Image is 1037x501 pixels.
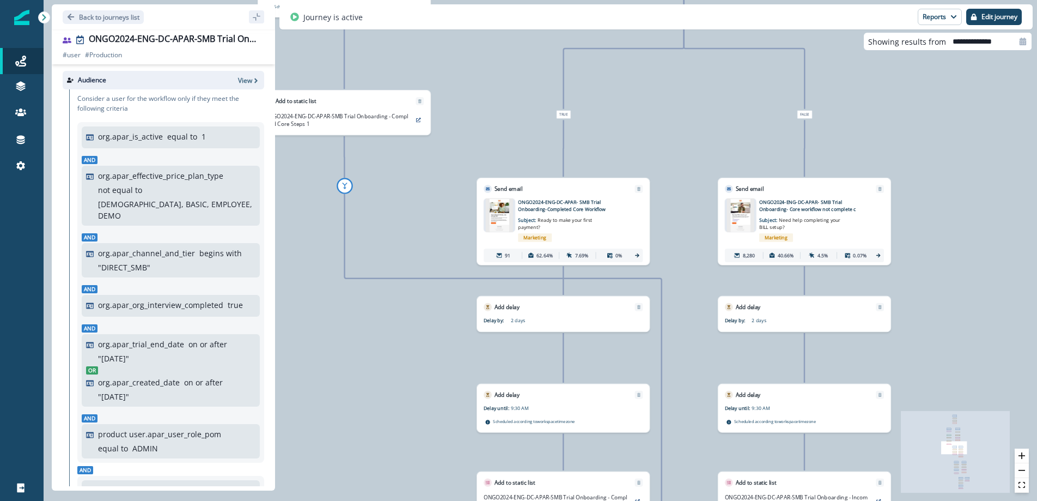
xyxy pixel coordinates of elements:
[484,317,511,324] p: Delay by:
[168,485,241,496] p: "OP-Suppression"
[752,317,836,324] p: 2 days
[96,485,143,496] p: Membership
[486,198,513,232] img: email asset unavailable
[98,428,221,440] p: product user.apar_user_role_pom
[759,213,844,231] p: Subject:
[78,75,106,85] p: Audience
[718,384,891,433] div: Add delayRemoveDelay until:9:30 AMScheduled according toworkspacetimezone
[725,317,752,324] p: Delay by:
[495,185,522,193] p: Send email
[499,110,629,118] div: True
[249,10,264,23] button: sidebar collapse toggle
[98,299,223,311] p: org.apar_org_interview_completed
[736,391,761,399] p: Add delay
[797,110,812,118] span: False
[981,13,1017,21] p: Edit journey
[518,233,552,242] span: Marketing
[1015,449,1029,463] button: zoom in
[98,391,129,402] p: " [DATE] "
[477,384,650,433] div: Add delayRemoveDelay until:9:30 AMScheduled according toworkspacetimezone
[82,285,97,293] span: And
[85,50,122,60] p: # Production
[1015,478,1029,493] button: fit view
[718,296,891,332] div: Add delayRemoveDelay by:2 days
[98,248,195,259] p: org.apar_channel_and_tier
[202,131,206,142] p: 1
[132,443,158,454] p: ADMIN
[98,339,184,350] p: org.apar_trial_end_date
[98,198,253,221] p: [DEMOGRAPHIC_DATA], BASIC, EMPLOYEE, DEMO
[79,13,139,22] p: Back to journeys list
[759,233,793,242] span: Marketing
[98,131,163,142] p: org.apar_is_active
[98,443,128,454] p: equal to
[82,324,97,333] span: And
[505,252,510,259] p: 91
[98,170,223,182] p: org.apar_effective_price_plan_type
[63,50,81,60] p: # user
[477,178,650,265] div: Send emailRemoveemail asset unavailableONGO2024-ENG-DC-APAR- SMB Trial Onboarding-Completed Core ...
[413,115,424,125] button: preview
[82,414,97,422] span: And
[1015,463,1029,478] button: zoom out
[718,178,891,265] div: Send emailRemoveemail asset unavailableONGO2024-ENG-DC-APAR- SMB Trial Onboarding- Core workflow ...
[188,339,227,350] p: on or after
[98,377,180,388] p: org.apar_created_date
[493,418,575,425] p: Scheduled according to workspace timezone
[736,303,761,311] p: Add delay
[495,391,520,399] p: Add delay
[477,296,650,332] div: Add delayRemoveDelay by:2 days
[238,76,252,85] p: View
[302,178,387,194] div: add-gotoremove-goto-linkremove-goto
[276,97,316,105] p: Add to static list
[89,34,260,46] div: ONGO2024-ENG-DC-APAR-SMB Trial Onboarding Users
[727,198,754,232] img: email asset unavailable
[14,10,29,25] img: Inflection
[265,112,410,128] p: ONGO2024-ENG-DC-APAR-SMB Trial Onboarding - Completed Core Steps 1
[82,233,97,242] span: And
[495,303,520,311] p: Add delay
[98,262,150,273] p: " DIRECT_SMB "
[725,405,752,412] p: Delay until:
[575,252,589,259] p: 7.69%
[77,94,264,113] p: Consider a user for the workflow only if they meet the following criteria
[228,299,243,311] p: true
[853,252,867,259] p: 0.07%
[556,110,571,118] span: True
[82,156,97,164] span: And
[238,76,260,85] button: View
[495,479,535,487] p: Add to static list
[740,110,869,118] div: False
[258,90,431,135] div: Add to static listRemoveONGO2024-ENG-DC-APAR-SMB Trial Onboarding - Completed Core Steps 1preview
[98,353,129,364] p: " [DATE] "
[759,198,867,213] p: ONGO2024-ENG-DC-APAR- SMB Trial Onboarding- Core workflow not complete c
[303,11,363,23] p: Journey is active
[518,217,592,231] span: Ready to make your first payment?
[736,479,777,487] p: Add to static list
[337,178,353,194] button: add-goto
[145,485,166,496] p: not in
[518,213,602,231] p: Subject:
[966,9,1022,25] button: Edit journey
[511,317,595,324] p: 2 days
[752,405,836,412] p: 9:30 AM
[77,466,93,474] span: And
[184,377,223,388] p: on or after
[918,9,962,25] button: Reports
[868,36,946,47] p: Showing results from
[743,252,755,259] p: 8,280
[734,418,816,425] p: Scheduled according to workspace timezone
[98,184,142,196] p: not equal to
[86,366,98,375] span: Or
[736,185,764,193] p: Send email
[167,131,197,142] p: equal to
[536,252,553,259] p: 62.64%
[778,252,794,259] p: 40.66%
[199,248,242,259] p: begins with
[484,405,511,412] p: Delay until:
[818,252,828,259] p: 4.5%
[63,10,144,24] button: Go back
[511,405,595,412] p: 9:30 AM
[615,252,622,259] p: 0%
[759,217,840,231] span: Need help completing your BILL setup?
